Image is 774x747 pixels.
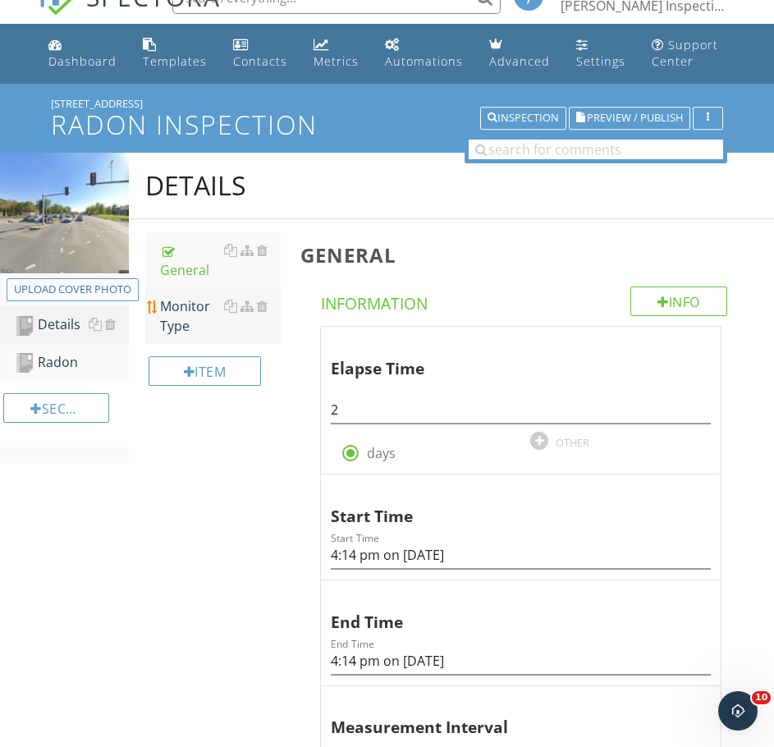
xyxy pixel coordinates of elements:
[752,691,771,704] span: 10
[480,107,566,130] button: Inspection
[331,542,711,569] input: Start Time
[556,436,589,449] div: OTHER
[576,53,625,69] div: Settings
[331,587,692,635] div: End Time
[367,445,396,461] label: days
[149,356,260,386] div: Item
[570,30,632,77] a: Settings
[630,286,727,316] div: Info
[480,109,566,124] a: Inspection
[378,30,469,77] a: Automations (Basic)
[385,53,463,69] div: Automations
[331,333,692,381] div: Elapse Time
[645,30,732,77] a: Support Center
[331,693,692,740] div: Measurement Interval
[145,169,246,202] div: Details
[3,393,109,423] div: Section
[15,314,129,336] div: Details
[48,53,117,69] div: Dashboard
[489,53,550,69] div: Advanced
[483,30,556,77] a: Advanced
[331,648,711,675] input: End Time
[307,30,365,77] a: Metrics
[160,241,280,280] div: General
[233,53,287,69] div: Contacts
[314,53,359,69] div: Metrics
[331,481,692,529] div: Start Time
[488,112,559,124] div: Inspection
[331,396,711,424] input: #
[15,352,129,373] div: Radon
[569,109,690,124] a: Preview / Publish
[587,113,683,124] span: Preview / Publish
[7,278,139,301] button: Upload cover photo
[652,37,718,69] div: Support Center
[14,282,131,298] div: Upload cover photo
[321,286,727,314] h4: Information
[718,691,758,731] iframe: Intercom live chat
[160,296,280,336] div: Monitor Type
[469,140,723,159] input: search for comments
[42,30,123,77] a: Dashboard
[51,97,724,110] div: [STREET_ADDRESS]
[227,30,294,77] a: Contacts
[300,244,748,266] h3: General
[569,107,690,130] button: Preview / Publish
[136,30,213,77] a: Templates
[143,53,207,69] div: Templates
[51,110,724,139] h1: Radon Inspection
